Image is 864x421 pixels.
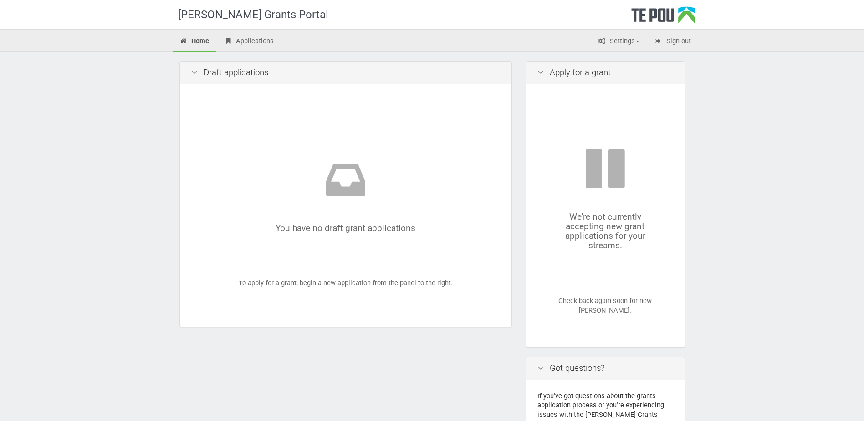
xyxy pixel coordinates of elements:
[180,62,511,84] div: Draft applications
[553,146,657,251] div: We're not currently accepting new grant applications for your streams.
[217,32,281,52] a: Applications
[526,62,685,84] div: Apply for a grant
[647,32,698,52] a: Sign out
[173,32,216,52] a: Home
[526,357,685,380] div: Got questions?
[591,32,646,52] a: Settings
[219,157,473,233] div: You have no draft grant applications
[631,6,695,29] div: Te Pou Logo
[191,96,500,316] div: To apply for a grant, begin a new application from the panel to the right.
[553,296,657,316] p: Check back again soon for new [PERSON_NAME].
